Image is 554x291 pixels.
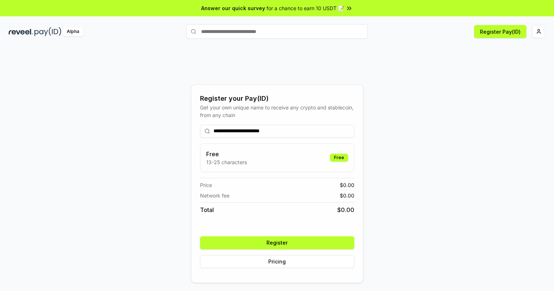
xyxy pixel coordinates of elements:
[34,27,61,36] img: pay_id
[200,93,354,104] div: Register your Pay(ID)
[330,154,348,162] div: Free
[340,192,354,199] span: $ 0.00
[337,205,354,214] span: $ 0.00
[9,27,33,36] img: reveel_dark
[200,192,229,199] span: Network fee
[63,27,83,36] div: Alpha
[266,4,344,12] span: for a chance to earn 10 USDT 📝
[200,104,354,119] div: Get your own unique name to receive any crypto and stablecoin, from any chain
[200,255,354,268] button: Pricing
[340,181,354,189] span: $ 0.00
[200,181,212,189] span: Price
[201,4,265,12] span: Answer our quick survey
[200,205,214,214] span: Total
[200,236,354,249] button: Register
[206,158,247,166] p: 13-25 characters
[206,150,247,158] h3: Free
[474,25,526,38] button: Register Pay(ID)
